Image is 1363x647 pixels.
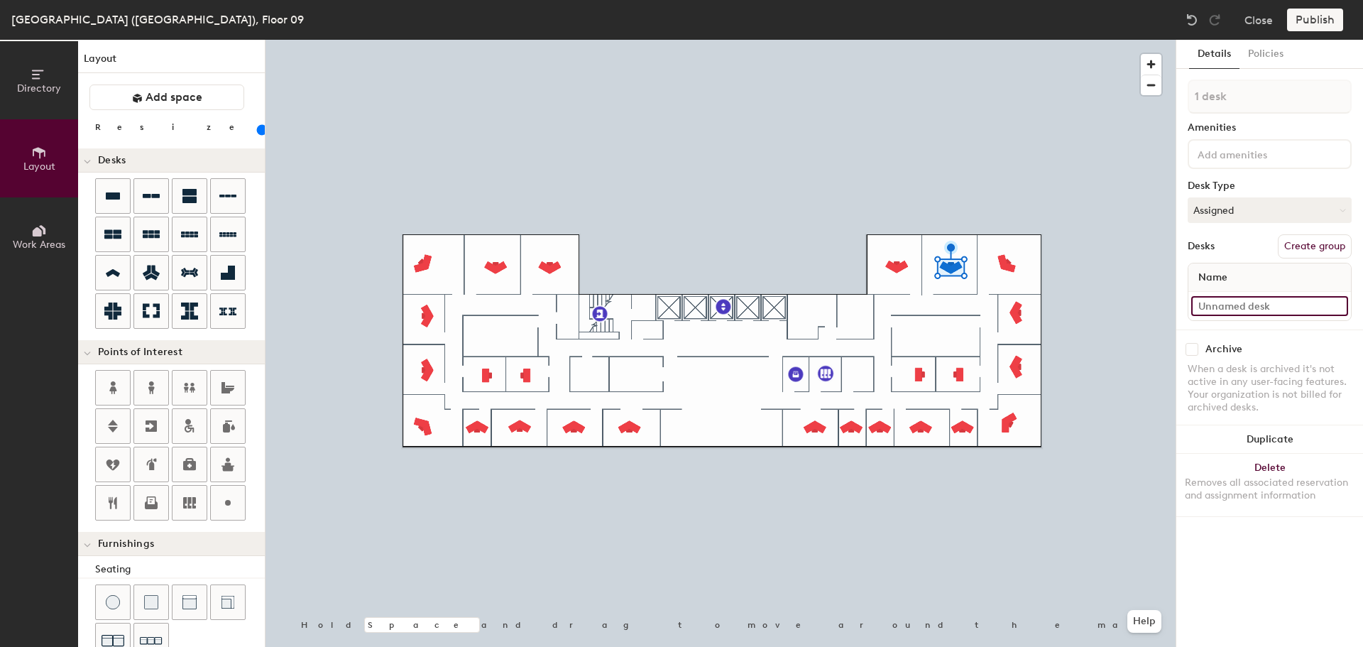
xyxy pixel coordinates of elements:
button: Policies [1239,40,1292,69]
button: DeleteRemoves all associated reservation and assignment information [1176,454,1363,516]
div: Amenities [1188,122,1352,134]
span: Work Areas [13,239,65,251]
img: Couch (middle) [182,595,197,609]
img: Cushion [144,595,158,609]
div: Desk Type [1188,180,1352,192]
span: Desks [98,155,126,166]
span: Name [1191,265,1235,290]
div: Resize [95,121,252,133]
span: Directory [17,82,61,94]
img: Stool [106,595,120,609]
span: Layout [23,161,55,173]
button: Close [1244,9,1273,31]
button: Couch (middle) [172,585,207,620]
button: Details [1189,40,1239,69]
span: Add space [146,90,202,104]
img: Undo [1185,13,1199,27]
button: Duplicate [1176,425,1363,454]
img: Couch (corner) [221,595,235,609]
span: Furnishings [98,538,154,550]
button: Stool [95,585,131,620]
div: [GEOGRAPHIC_DATA] ([GEOGRAPHIC_DATA]), Floor 09 [11,11,304,28]
div: When a desk is archived it's not active in any user-facing features. Your organization is not bil... [1188,363,1352,414]
div: Archive [1205,344,1242,355]
input: Unnamed desk [1191,296,1348,316]
button: Create group [1278,234,1352,259]
button: Couch (corner) [210,585,246,620]
button: Add space [89,85,244,110]
button: Assigned [1188,197,1352,223]
div: Seating [95,562,265,577]
button: Help [1127,610,1161,633]
img: Redo [1208,13,1222,27]
div: Removes all associated reservation and assignment information [1185,477,1354,502]
div: Desks [1188,241,1215,252]
input: Add amenities [1195,145,1323,162]
span: Points of Interest [98,347,182,358]
h1: Layout [78,51,265,73]
button: Cushion [133,585,169,620]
